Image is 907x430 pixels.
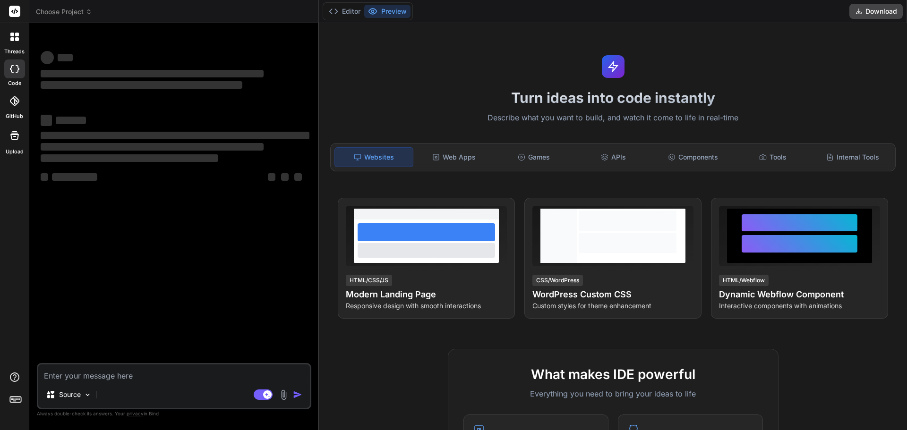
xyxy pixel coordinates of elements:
[41,81,242,89] span: ‌
[41,51,54,64] span: ‌
[41,143,264,151] span: ‌
[719,275,769,286] div: HTML/Webflow
[346,275,392,286] div: HTML/CSS/JS
[364,5,411,18] button: Preview
[532,301,693,311] p: Custom styles for theme enhancement
[325,5,364,18] button: Editor
[574,147,652,167] div: APIs
[495,147,573,167] div: Games
[463,364,763,384] h2: What makes IDE powerful
[41,115,52,126] span: ‌
[346,301,507,311] p: Responsive design with smooth interactions
[41,173,48,181] span: ‌
[532,275,583,286] div: CSS/WordPress
[719,301,880,311] p: Interactive components with animations
[654,147,732,167] div: Components
[52,173,97,181] span: ‌
[334,147,413,167] div: Websites
[127,411,144,416] span: privacy
[415,147,493,167] div: Web Apps
[532,288,693,301] h4: WordPress Custom CSS
[325,112,901,124] p: Describe what you want to build, and watch it come to life in real-time
[325,89,901,106] h1: Turn ideas into code instantly
[813,147,891,167] div: Internal Tools
[4,48,25,56] label: threads
[84,391,92,399] img: Pick Models
[8,79,21,87] label: code
[719,288,880,301] h4: Dynamic Webflow Component
[734,147,812,167] div: Tools
[36,7,92,17] span: Choose Project
[281,173,289,181] span: ‌
[294,173,302,181] span: ‌
[56,117,86,124] span: ‌
[278,389,289,400] img: attachment
[41,70,264,77] span: ‌
[268,173,275,181] span: ‌
[58,54,73,61] span: ‌
[346,288,507,301] h4: Modern Landing Page
[6,112,23,120] label: GitHub
[849,4,903,19] button: Download
[41,154,218,162] span: ‌
[37,409,311,418] p: Always double-check its answers. Your in Bind
[6,148,24,156] label: Upload
[41,132,309,139] span: ‌
[293,390,302,399] img: icon
[463,388,763,399] p: Everything you need to bring your ideas to life
[59,390,81,399] p: Source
